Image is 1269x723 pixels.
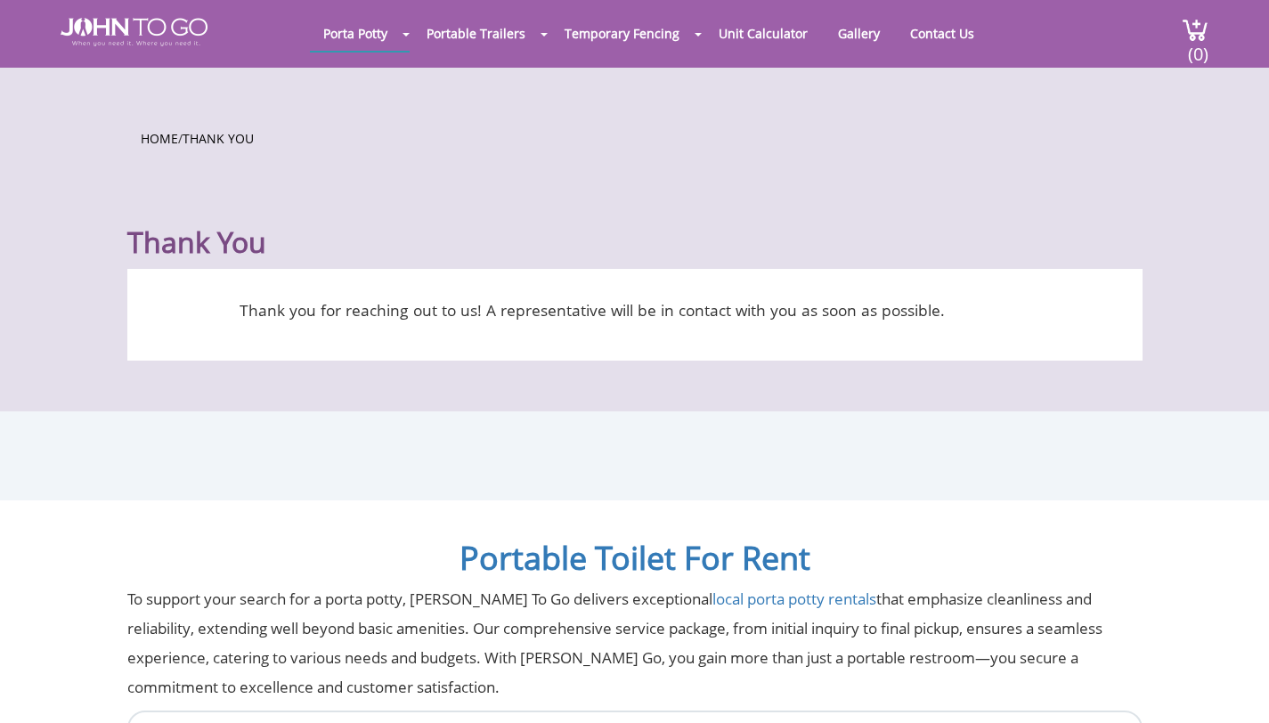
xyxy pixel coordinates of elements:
[310,16,401,51] a: Porta Potty
[1182,18,1208,42] img: cart a
[141,126,1129,148] ul: /
[141,130,178,147] a: Home
[127,584,1143,702] p: To support your search for a porta potty, [PERSON_NAME] To Go delivers exceptional that emphasize...
[1187,28,1208,66] span: (0)
[183,130,254,147] a: Thank You
[825,16,893,51] a: Gallery
[127,182,1143,260] h1: Thank You
[413,16,539,51] a: Portable Trailers
[61,18,207,46] img: JOHN to go
[154,296,1031,325] p: Thank you for reaching out to us! A representative will be in contact with you as soon as possible.
[551,16,693,51] a: Temporary Fencing
[897,16,988,51] a: Contact Us
[460,536,810,580] a: Portable Toilet For Rent
[705,16,821,51] a: Unit Calculator
[712,589,876,609] a: local porta potty rentals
